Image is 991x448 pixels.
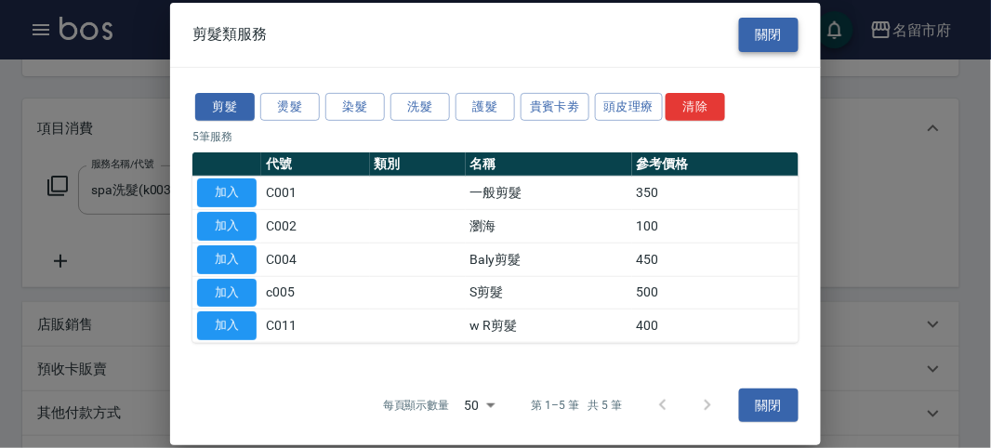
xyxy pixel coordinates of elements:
p: 第 1–5 筆 共 5 筆 [532,397,622,414]
td: w R剪髮 [466,310,632,343]
button: 加入 [197,212,257,241]
button: 頭皮理療 [595,92,664,121]
td: C004 [261,243,370,276]
td: Baly剪髮 [466,243,632,276]
button: 洗髮 [390,92,450,121]
td: 350 [632,177,799,210]
td: C011 [261,310,370,343]
button: 加入 [197,311,257,340]
button: 關閉 [739,18,799,52]
td: 500 [632,276,799,310]
button: 貴賓卡劵 [521,92,589,121]
button: 清除 [666,92,725,121]
td: C001 [261,177,370,210]
th: 代號 [261,152,370,177]
td: S剪髮 [466,276,632,310]
button: 加入 [197,178,257,207]
button: 護髮 [456,92,515,121]
button: 剪髮 [195,92,255,121]
p: 每頁顯示數量 [383,397,450,414]
p: 5 筆服務 [192,128,799,145]
td: 一般剪髮 [466,177,632,210]
th: 名稱 [466,152,632,177]
td: 100 [632,209,799,243]
td: C002 [261,209,370,243]
td: 瀏海 [466,209,632,243]
button: 加入 [197,278,257,307]
span: 剪髮類服務 [192,25,267,44]
td: 450 [632,243,799,276]
td: 400 [632,310,799,343]
button: 加入 [197,245,257,274]
div: 50 [457,380,502,430]
th: 參考價格 [632,152,799,177]
th: 類別 [370,152,466,177]
button: 染髮 [325,92,385,121]
button: 關閉 [739,389,799,423]
td: c005 [261,276,370,310]
button: 燙髮 [260,92,320,121]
